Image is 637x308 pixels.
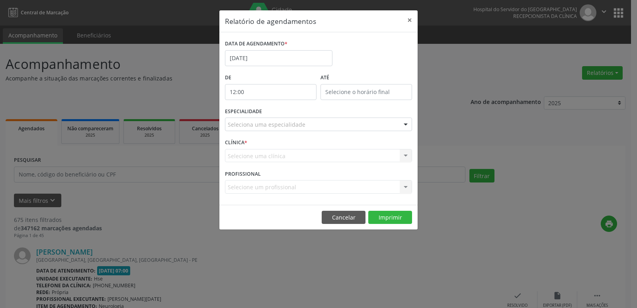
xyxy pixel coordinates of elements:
[225,106,262,118] label: ESPECIALIDADE
[225,38,287,50] label: DATA DE AGENDAMENTO
[225,168,261,180] label: PROFISSIONAL
[225,50,332,66] input: Selecione uma data ou intervalo
[368,211,412,224] button: Imprimir
[225,137,247,149] label: CLÍNICA
[225,16,316,26] h5: Relatório de agendamentos
[228,120,305,129] span: Seleciona uma especialidade
[402,10,418,30] button: Close
[320,72,412,84] label: ATÉ
[225,72,317,84] label: De
[225,84,317,100] input: Selecione o horário inicial
[322,211,365,224] button: Cancelar
[320,84,412,100] input: Selecione o horário final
